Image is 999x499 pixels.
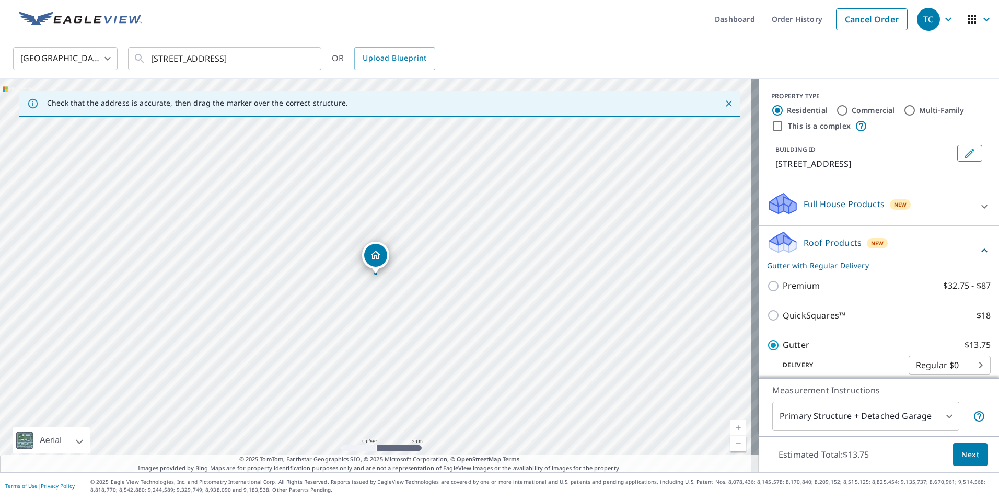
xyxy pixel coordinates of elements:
[47,98,348,108] p: Check that the address is accurate, then drag the marker over the correct structure.
[722,97,736,110] button: Close
[90,478,994,494] p: © 2025 Eagle View Technologies, Inc. and Pictometry International Corp. All Rights Reserved. Repo...
[503,455,520,463] a: Terms
[909,350,991,380] div: Regular $0
[362,242,389,274] div: Dropped pin, building 1, Residential property, 4385 Leopard Rd Terre Haute, IN 47802
[767,230,991,271] div: Roof ProductsNewGutter with Regular Delivery
[775,157,953,170] p: [STREET_ADDRESS]
[457,455,501,463] a: OpenStreetMap
[730,420,746,436] a: Current Level 19, Zoom In
[957,145,982,162] button: Edit building 1
[151,44,300,73] input: Search by address or latitude-longitude
[332,47,435,70] div: OR
[13,44,118,73] div: [GEOGRAPHIC_DATA]
[783,338,809,351] p: Gutter
[41,482,75,490] a: Privacy Policy
[852,105,895,116] label: Commercial
[775,145,816,154] p: BUILDING ID
[783,279,820,292] p: Premium
[836,8,908,30] a: Cancel Order
[943,279,991,292] p: $32.75 - $87
[788,121,851,131] label: This is a complex
[917,8,940,31] div: TC
[783,309,845,322] p: QuickSquares™
[767,191,991,221] div: Full House ProductsNew
[953,443,988,467] button: Next
[5,482,38,490] a: Terms of Use
[965,338,991,351] p: $13.75
[804,198,885,210] p: Full House Products
[37,427,65,453] div: Aerial
[239,455,520,464] span: © 2025 TomTom, Earthstar Geographics SIO, © 2025 Microsoft Corporation, ©
[770,443,877,466] p: Estimated Total: $13.75
[973,410,985,423] span: Your report will include the primary structure and a detached garage if one exists.
[919,105,965,116] label: Multi-Family
[804,236,862,249] p: Roof Products
[19,12,142,27] img: EV Logo
[772,402,959,431] div: Primary Structure + Detached Garage
[977,309,991,322] p: $18
[363,52,426,65] span: Upload Blueprint
[772,384,985,396] p: Measurement Instructions
[767,360,909,370] p: Delivery
[787,105,828,116] label: Residential
[771,92,986,101] div: PROPERTY TYPE
[13,427,90,453] div: Aerial
[730,436,746,451] a: Current Level 19, Zoom Out
[767,260,978,271] p: Gutter with Regular Delivery
[961,448,979,461] span: Next
[894,200,907,209] span: New
[5,483,75,489] p: |
[354,47,435,70] a: Upload Blueprint
[871,239,884,247] span: New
